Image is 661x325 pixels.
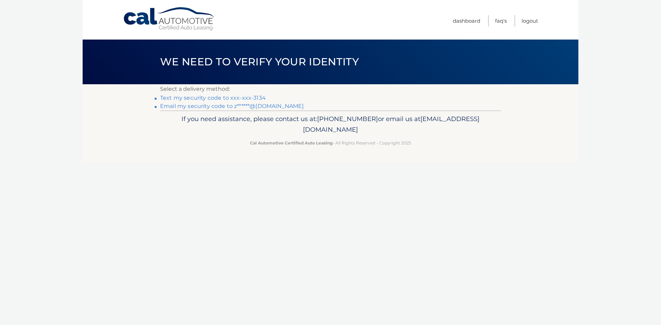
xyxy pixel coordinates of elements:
[160,55,359,68] span: We need to verify your identity
[165,113,496,136] p: If you need assistance, please contact us at: or email us at
[160,103,304,109] a: Email my security code to z******@[DOMAIN_NAME]
[495,15,507,26] a: FAQ's
[123,7,216,31] a: Cal Automotive
[160,84,501,94] p: Select a delivery method:
[522,15,538,26] a: Logout
[317,115,378,123] span: [PHONE_NUMBER]
[165,139,496,147] p: - All Rights Reserved - Copyright 2025
[250,140,333,145] strong: Cal Automotive Certified Auto Leasing
[453,15,480,26] a: Dashboard
[160,95,266,101] a: Text my security code to xxx-xxx-3134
